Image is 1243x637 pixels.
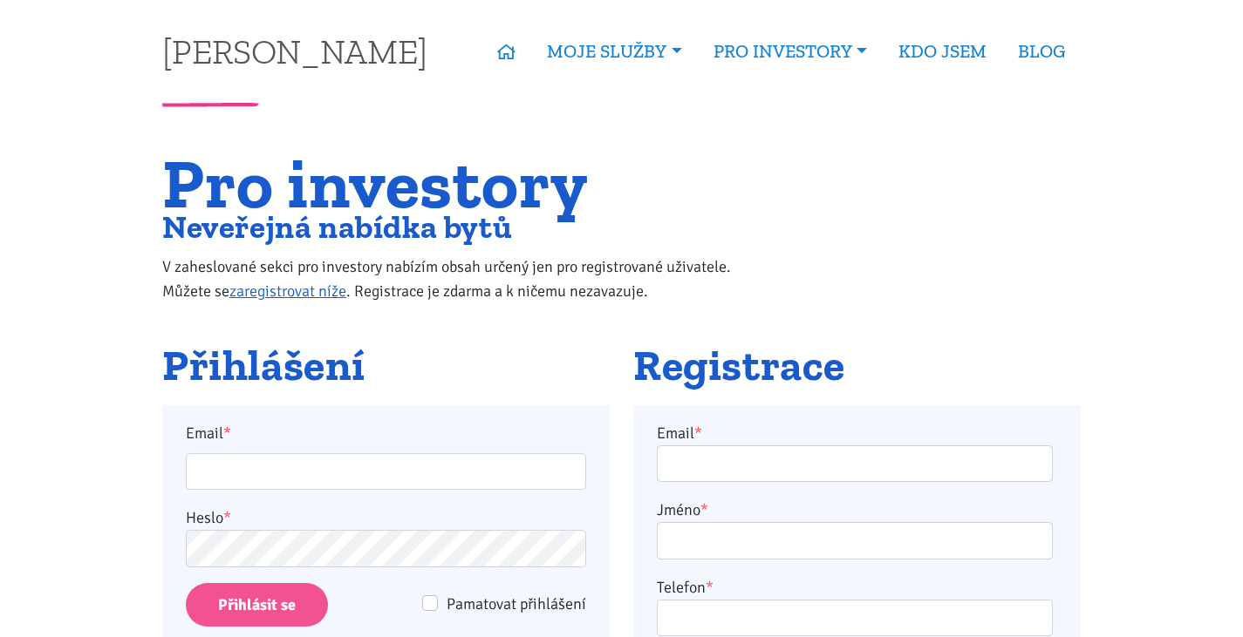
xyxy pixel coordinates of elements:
[162,154,767,213] h1: Pro investory
[657,421,702,445] label: Email
[706,578,714,597] abbr: required
[883,31,1002,71] a: KDO JSEM
[174,421,598,445] label: Email
[162,342,610,390] h2: Přihlášení
[657,575,714,600] label: Telefon
[694,424,702,443] abbr: required
[162,254,767,303] p: V zaheslované sekci pro investory nabízím obsah určený jen pro registrované uživatele. Můžete se ...
[186,505,231,530] label: Heslo
[657,498,708,522] label: Jméno
[633,342,1081,390] h2: Registrace
[698,31,883,71] a: PRO INVESTORY
[162,213,767,241] h2: Neveřejná nabídka bytů
[1002,31,1081,71] a: BLOG
[700,500,708,519] abbr: required
[162,34,427,68] a: [PERSON_NAME]
[447,594,586,613] span: Pamatovat přihlášení
[229,281,346,301] a: zaregistrovat níže
[186,583,328,627] input: Přihlásit se
[531,31,697,71] a: MOJE SLUŽBY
